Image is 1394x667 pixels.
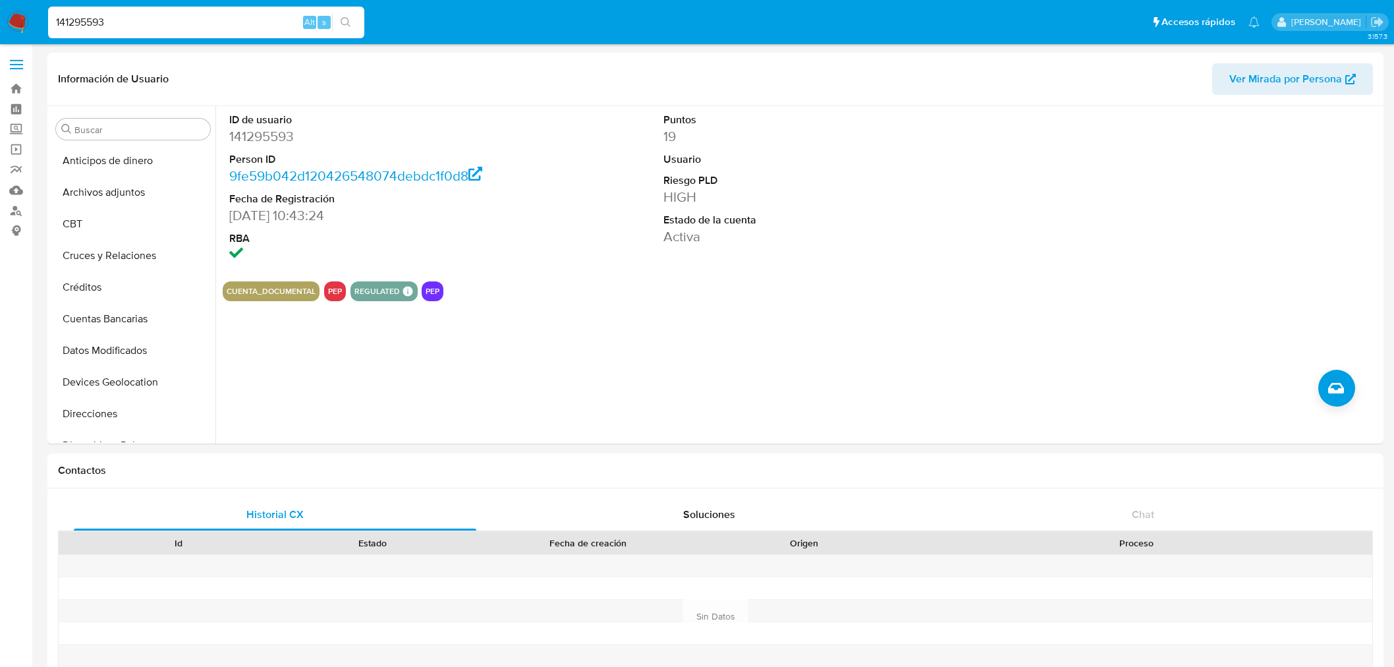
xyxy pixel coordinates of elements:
[478,536,698,550] div: Fecha de creación
[229,206,505,225] dd: [DATE] 10:43:24
[246,507,304,522] span: Historial CX
[663,152,939,167] dt: Usuario
[51,398,215,430] button: Direcciones
[683,507,735,522] span: Soluciones
[322,16,326,28] span: s
[58,464,1373,477] h1: Contactos
[91,536,266,550] div: Id
[61,124,72,134] button: Buscar
[51,145,215,177] button: Anticipos de dinero
[51,335,215,366] button: Datos Modificados
[51,303,215,335] button: Cuentas Bancarias
[1229,63,1342,95] span: Ver Mirada por Persona
[663,227,939,246] dd: Activa
[1291,16,1366,28] p: gregorio.negri@mercadolibre.com
[304,16,315,28] span: Alt
[663,173,939,188] dt: Riesgo PLD
[663,127,939,146] dd: 19
[229,152,505,167] dt: Person ID
[51,272,215,303] button: Créditos
[51,177,215,208] button: Archivos adjuntos
[51,366,215,398] button: Devices Geolocation
[229,113,505,127] dt: ID de usuario
[663,213,939,227] dt: Estado de la cuenta
[332,13,359,32] button: search-icon
[229,127,505,146] dd: 141295593
[229,166,482,185] a: 9fe59b042d120426548074debdc1f0d8
[229,231,505,246] dt: RBA
[1212,63,1373,95] button: Ver Mirada por Persona
[1132,507,1154,522] span: Chat
[1370,15,1384,29] a: Salir
[910,536,1363,550] div: Proceso
[716,536,891,550] div: Origen
[48,14,364,31] input: Buscar usuario o caso...
[51,430,215,461] button: Dispositivos Point
[1248,16,1260,28] a: Notificaciones
[663,113,939,127] dt: Puntos
[663,188,939,206] dd: HIGH
[51,240,215,272] button: Cruces y Relaciones
[1161,15,1235,29] span: Accesos rápidos
[58,72,169,86] h1: Información de Usuario
[74,124,205,136] input: Buscar
[229,192,505,206] dt: Fecha de Registración
[285,536,460,550] div: Estado
[51,208,215,240] button: CBT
